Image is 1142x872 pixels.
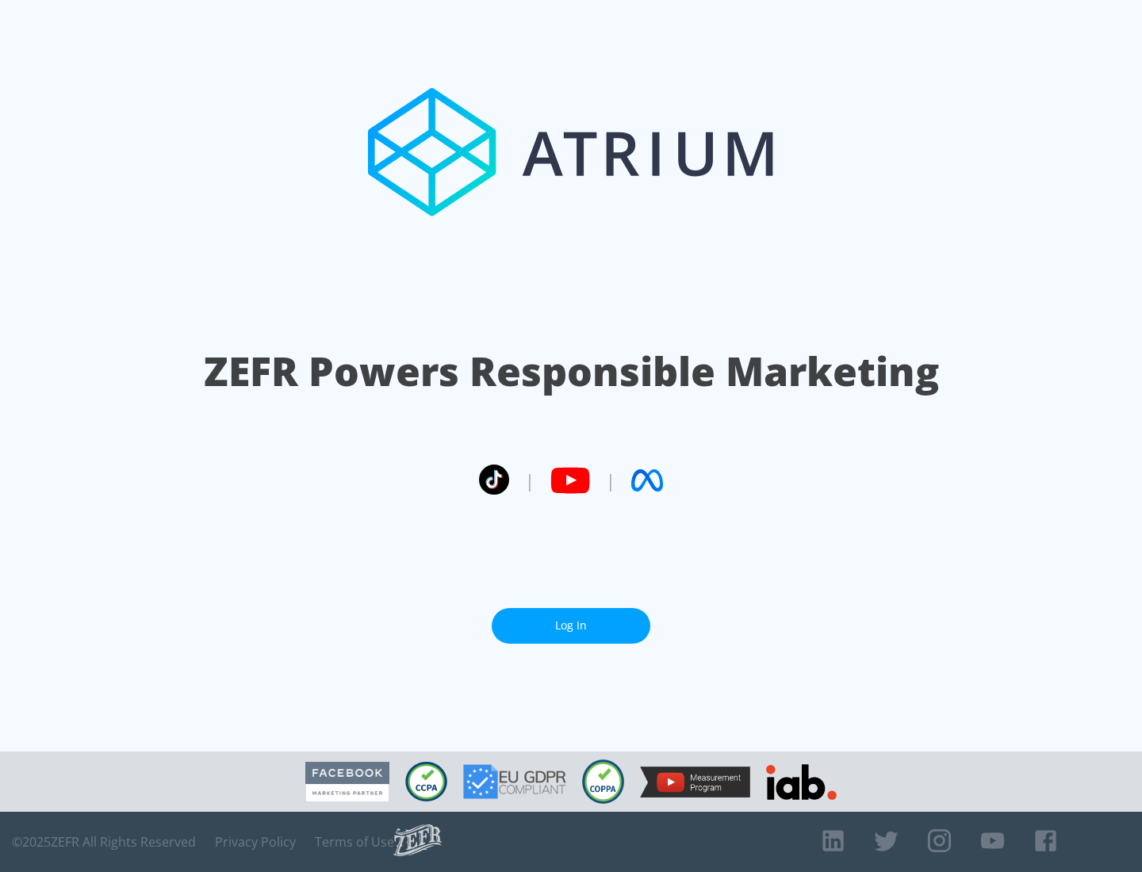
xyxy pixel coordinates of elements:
img: Facebook Marketing Partner [305,762,389,802]
span: © 2025 ZEFR All Rights Reserved [12,834,196,850]
a: Terms of Use [315,834,394,850]
h1: ZEFR Powers Responsible Marketing [204,344,939,399]
img: YouTube Measurement Program [640,767,750,797]
a: Privacy Policy [215,834,296,850]
span: | [606,469,615,492]
img: GDPR Compliant [463,764,566,799]
img: IAB [766,764,837,800]
img: CCPA Compliant [405,762,447,801]
span: | [525,469,535,492]
img: COPPA Compliant [582,759,624,804]
a: Log In [492,608,650,644]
